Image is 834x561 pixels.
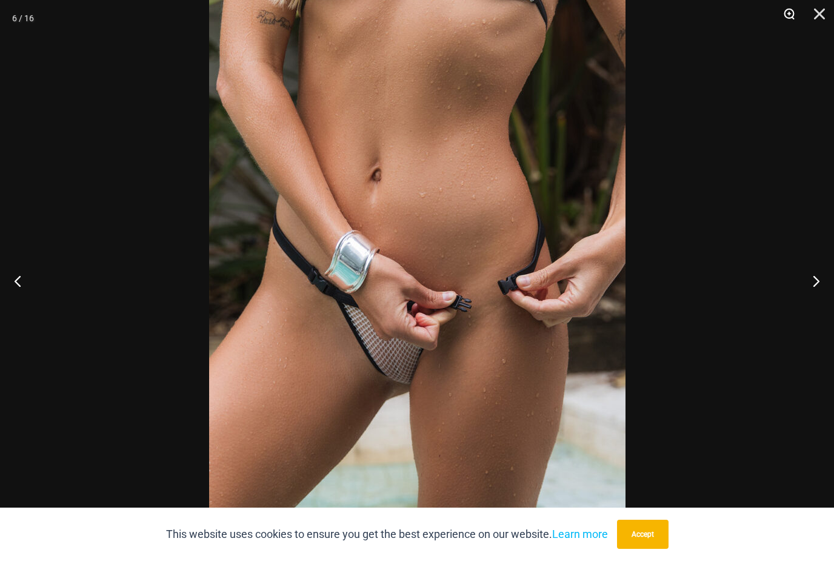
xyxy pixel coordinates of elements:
[617,520,669,549] button: Accept
[166,525,608,543] p: This website uses cookies to ensure you get the best experience on our website.
[552,528,608,540] a: Learn more
[789,250,834,311] button: Next
[12,9,34,27] div: 6 / 16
